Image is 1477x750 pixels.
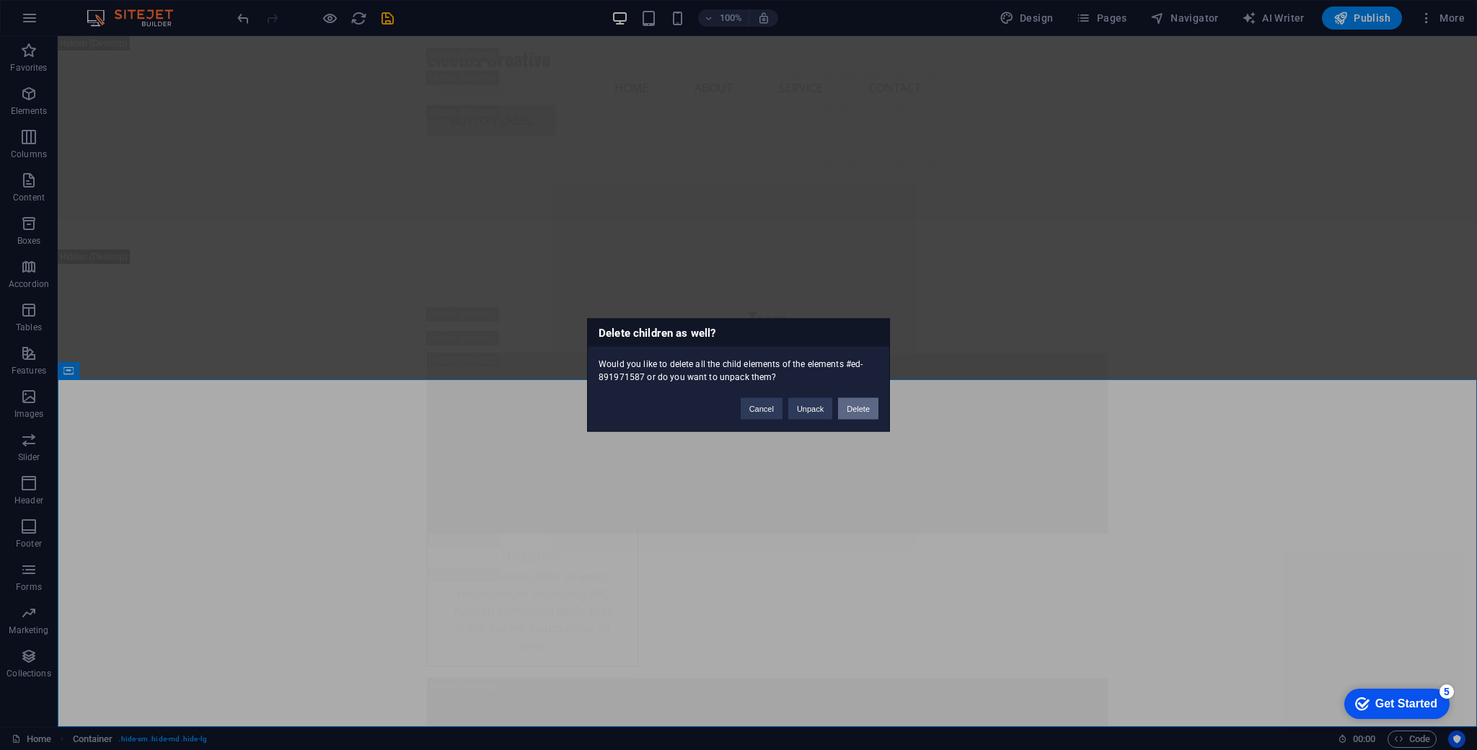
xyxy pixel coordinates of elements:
div: Would you like to delete all the child elements of the elements #ed-891971587 or do you want to u... [588,347,889,384]
h3: Delete children as well? [588,319,889,347]
button: Unpack [788,398,832,420]
button: Delete [838,398,878,420]
div: Get Started 5 items remaining, 0% complete [12,7,117,37]
div: 5 [107,3,121,17]
div: Get Started [43,16,105,29]
button: Cancel [741,398,782,420]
